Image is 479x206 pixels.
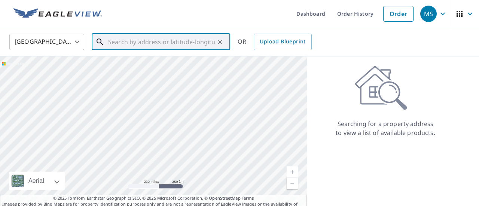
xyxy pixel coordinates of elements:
[383,6,414,22] a: Order
[238,34,312,50] div: OR
[108,31,215,52] input: Search by address or latitude-longitude
[9,172,65,190] div: Aerial
[209,195,240,201] a: OpenStreetMap
[26,172,46,190] div: Aerial
[287,166,298,178] a: Current Level 5, Zoom In
[13,8,102,19] img: EV Logo
[420,6,437,22] div: MS
[335,119,436,137] p: Searching for a property address to view a list of available products.
[287,178,298,189] a: Current Level 5, Zoom Out
[242,195,254,201] a: Terms
[9,31,84,52] div: [GEOGRAPHIC_DATA]
[254,34,311,50] a: Upload Blueprint
[215,37,225,47] button: Clear
[53,195,254,202] span: © 2025 TomTom, Earthstar Geographics SIO, © 2025 Microsoft Corporation, ©
[260,37,305,46] span: Upload Blueprint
